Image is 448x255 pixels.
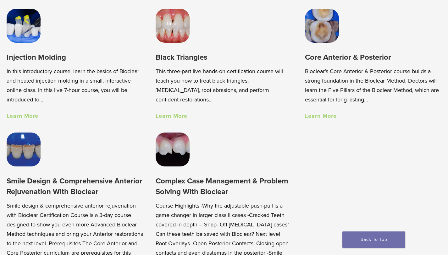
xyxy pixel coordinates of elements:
h3: Black Triangles [156,52,292,62]
p: Bioclear’s Core Anterior & Posterior course builds a strong foundation in the Bioclear Method. Do... [305,67,442,104]
a: Learn More [7,112,38,119]
h3: Core Anterior & Posterior [305,52,442,62]
a: Back To Top [342,231,405,248]
h3: Complex Case Management & Problem Solving With Bioclear [156,176,292,197]
p: This three-part live hands-on certification course will teach you how to treat black triangles, [... [156,67,292,104]
p: In this introductory course, learn the basics of Bioclear and heated injection molding in a small... [7,67,143,104]
h3: Smile Design & Comprehensive Anterior Rejuvenation With Bioclear [7,176,143,197]
a: Learn More [305,112,337,119]
h3: Injection Molding [7,52,143,62]
a: Learn More [156,112,187,119]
